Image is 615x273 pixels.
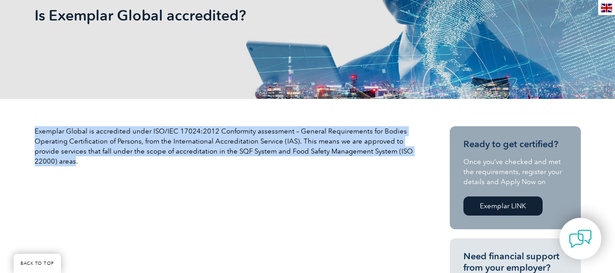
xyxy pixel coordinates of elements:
[14,254,61,273] a: BACK TO TOP
[601,4,612,12] img: en
[463,196,543,216] a: Exemplar LINK
[463,157,567,187] p: Once you’ve checked and met the requirements, register your details and Apply Now on
[35,6,384,24] h1: Is Exemplar Global accredited?
[569,227,592,250] img: contact-chat.png
[35,126,417,166] p: Exemplar Global is accredited under ISO/IEC 17024:2012 Conformity assessment – General Requiremen...
[463,139,567,150] h3: Ready to get certified?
